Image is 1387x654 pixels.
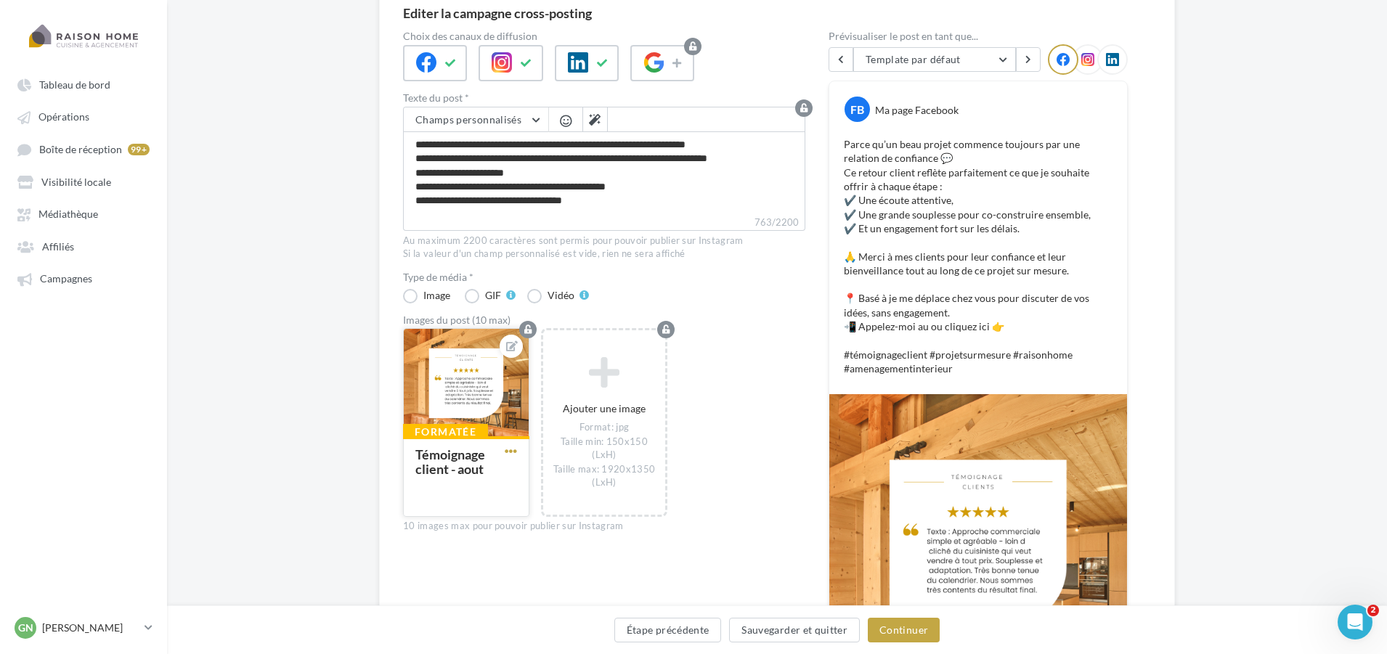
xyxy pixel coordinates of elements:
[415,113,521,126] span: Champs personnalisés
[38,111,89,123] span: Opérations
[1338,605,1372,639] iframe: Intercom live chat
[9,265,158,291] a: Campagnes
[485,290,501,301] div: GIF
[9,71,158,97] a: Tableau de bord
[403,520,805,533] div: 10 images max pour pouvoir publier sur Instagram
[729,618,860,642] button: Sauvegarder et quitter
[9,103,158,129] a: Opérations
[9,168,158,195] a: Visibilité locale
[18,621,33,635] span: Gn
[12,614,155,642] a: Gn [PERSON_NAME]
[845,97,870,122] div: FB
[423,290,450,301] div: Image
[39,78,110,91] span: Tableau de bord
[41,176,111,188] span: Visibilité locale
[38,208,98,221] span: Médiathèque
[548,290,574,301] div: Vidéo
[9,200,158,226] a: Médiathèque
[403,31,805,41] label: Choix des canaux de diffusion
[403,315,805,325] div: Images du post (10 max)
[403,93,805,103] label: Texte du post *
[9,233,158,259] a: Affiliés
[866,53,961,65] span: Template par défaut
[404,107,548,132] button: Champs personnalisés
[1367,605,1379,616] span: 2
[403,215,805,231] label: 763/2200
[403,234,805,248] div: Au maximum 2200 caractères sont permis pour pouvoir publier sur Instagram
[128,144,150,155] div: 99+
[9,136,158,163] a: Boîte de réception 99+
[42,240,74,253] span: Affiliés
[42,621,139,635] p: [PERSON_NAME]
[614,618,722,642] button: Étape précédente
[403,7,1151,20] div: Editer la campagne cross-posting
[853,47,1016,72] button: Template par défaut
[875,103,959,117] div: Ma page Facebook
[403,424,488,440] div: Formatée
[403,248,805,261] div: Si la valeur d'un champ personnalisé est vide, rien ne sera affiché
[39,143,122,155] span: Boîte de réception
[829,31,1128,41] div: Prévisualiser le post en tant que...
[415,446,485,477] div: Témoignage client - aout
[403,272,805,282] label: Type de média *
[844,137,1113,375] p: Parce qu’un beau projet commence toujours par une relation de confiance 💬 Ce retour client reflèt...
[868,618,940,642] button: Continuer
[40,273,92,285] span: Campagnes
